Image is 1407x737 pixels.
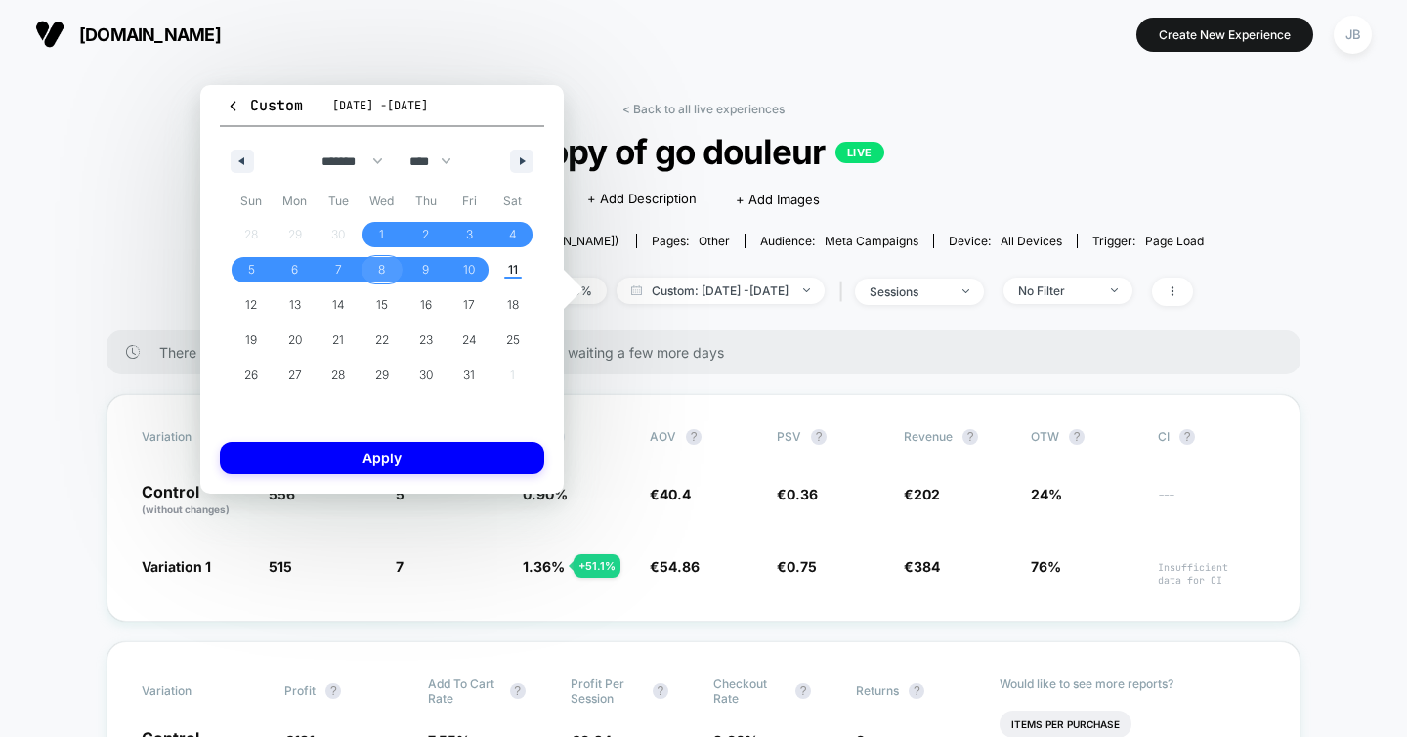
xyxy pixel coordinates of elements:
img: end [962,289,969,293]
button: Create New Experience [1136,18,1313,52]
span: Profit Per Session [571,676,643,706]
button: Apply [220,442,544,474]
span: 76% [1031,558,1061,575]
span: Copy of go douleur [253,131,1153,172]
button: 19 [230,323,274,358]
span: There are still no statistically significant results. We recommend waiting a few more days [159,344,1261,361]
div: Trigger: [1092,234,1204,248]
span: Insufficient data for CI [1158,561,1265,586]
span: 22 [375,323,389,358]
button: ? [811,429,827,445]
span: Add To Cart Rate [428,676,500,706]
span: 13 [289,287,301,323]
span: € [904,558,940,575]
button: 30 [404,358,448,393]
div: Pages: [652,234,730,248]
span: 24% [1031,486,1062,502]
img: Visually logo [35,20,64,49]
span: + Add Description [587,190,697,209]
span: 7 [335,252,342,287]
button: ? [1179,429,1195,445]
span: 2 [422,217,429,252]
button: 7 [317,252,361,287]
span: --- [1158,489,1265,517]
button: 1 [361,217,405,252]
span: 25 [506,323,520,358]
button: JB [1328,15,1378,55]
span: 19 [245,323,257,358]
span: € [777,558,817,575]
div: JB [1334,16,1372,54]
span: Variation [142,429,249,445]
button: 24 [448,323,491,358]
button: 5 [230,252,274,287]
span: 31 [463,358,475,393]
span: 9 [422,252,429,287]
span: 15 [376,287,388,323]
button: 25 [490,323,534,358]
span: 10 [463,252,475,287]
span: PSV [777,429,801,444]
button: 14 [317,287,361,323]
span: Custom [226,96,303,115]
span: other [699,234,730,248]
div: No Filter [1018,283,1096,298]
span: Page Load [1145,234,1204,248]
button: 9 [404,252,448,287]
span: 20 [288,323,302,358]
span: 16 [420,287,432,323]
span: 24 [462,323,477,358]
img: end [1111,288,1118,292]
span: € [650,558,700,575]
button: 27 [274,358,318,393]
span: 30 [419,358,433,393]
span: 40.4 [660,486,691,502]
button: 17 [448,287,491,323]
button: 16 [404,287,448,323]
span: Thu [404,186,448,217]
span: 384 [914,558,940,575]
button: 11 [490,252,534,287]
button: ? [510,683,526,699]
span: Mon [274,186,318,217]
span: 12 [245,287,257,323]
span: 8 [378,252,385,287]
span: Device: [933,234,1077,248]
span: Checkout Rate [713,676,786,706]
span: 0.36 [787,486,818,502]
button: 12 [230,287,274,323]
span: 6 [291,252,298,287]
span: 29 [375,358,389,393]
button: 6 [274,252,318,287]
img: calendar [631,285,642,295]
span: 26 [244,358,258,393]
span: 23 [419,323,433,358]
span: 5 [248,252,255,287]
button: 31 [448,358,491,393]
span: Custom: [DATE] - [DATE] [617,278,825,304]
span: 4 [509,217,517,252]
span: 54.86 [660,558,700,575]
img: end [803,288,810,292]
p: Control [142,484,249,517]
span: 11 [508,252,518,287]
span: 17 [463,287,475,323]
span: 7 [396,558,404,575]
button: ? [962,429,978,445]
button: 20 [274,323,318,358]
span: Returns [856,683,899,698]
span: 1 [379,217,384,252]
span: 515 [269,558,292,575]
span: € [777,486,818,502]
span: € [904,486,940,502]
span: Sat [490,186,534,217]
button: ? [795,683,811,699]
button: 28 [317,358,361,393]
span: Fri [448,186,491,217]
span: 21 [332,323,344,358]
span: (without changes) [142,503,230,515]
span: [DOMAIN_NAME] [79,24,221,45]
button: Custom[DATE] -[DATE] [220,95,544,127]
span: 202 [914,486,940,502]
button: 26 [230,358,274,393]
